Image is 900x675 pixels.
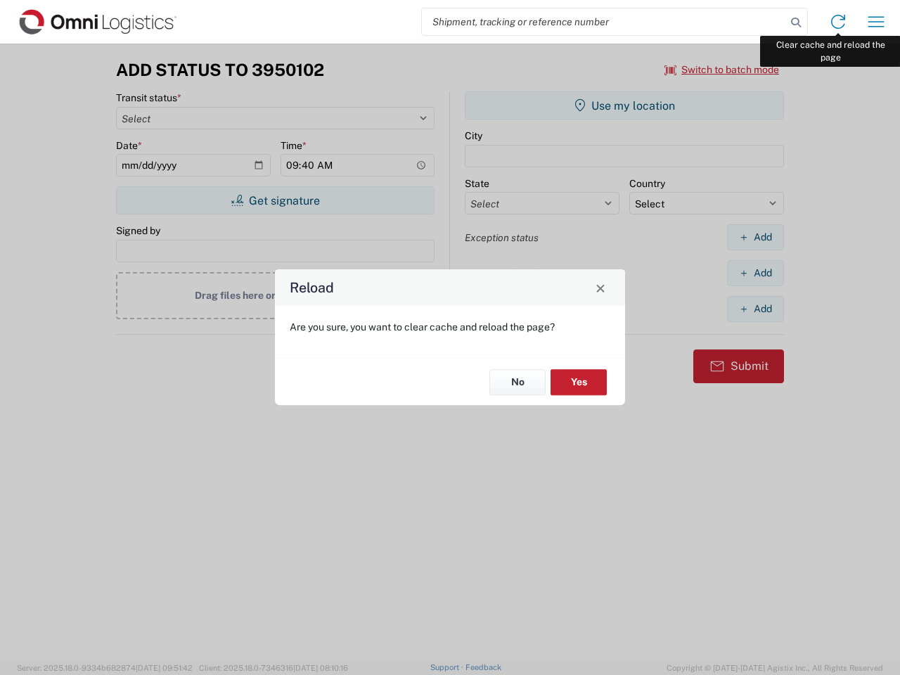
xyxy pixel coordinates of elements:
input: Shipment, tracking or reference number [422,8,786,35]
button: Yes [551,369,607,395]
button: No [489,369,546,395]
button: Close [591,278,610,297]
p: Are you sure, you want to clear cache and reload the page? [290,321,610,333]
h4: Reload [290,278,334,298]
